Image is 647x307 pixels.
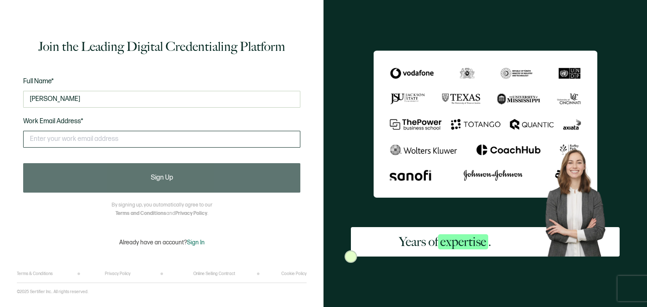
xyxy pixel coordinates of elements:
span: expertise [438,234,488,249]
iframe: Chat Widget [507,212,647,307]
a: Online Selling Contract [193,271,235,276]
a: Cookie Policy [281,271,307,276]
a: Privacy Policy [105,271,131,276]
input: Jane Doe [23,91,300,108]
h1: Join the Leading Digital Credentialing Platform [38,38,285,55]
button: Sign Up [23,163,300,193]
p: ©2025 Sertifier Inc.. All rights reserved. [17,289,88,294]
p: By signing up, you automatically agree to our and . [112,201,212,218]
a: Terms and Conditions [115,210,166,217]
img: Sertifier Signup [345,250,357,263]
a: Terms & Conditions [17,271,53,276]
span: Sign In [187,239,205,246]
img: Sertifier Signup - Years of <span class="strong-h">expertise</span>. Hero [539,144,619,257]
a: Privacy Policy [175,210,207,217]
h2: Years of . [399,233,491,250]
span: Sign Up [151,175,173,181]
img: Sertifier Signup - Years of <span class="strong-h">expertise</span>. [374,50,597,198]
span: Work Email Address* [23,117,83,125]
span: Full Name* [23,77,54,85]
input: Enter your work email address [23,131,300,148]
p: Already have an account? [119,239,205,246]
